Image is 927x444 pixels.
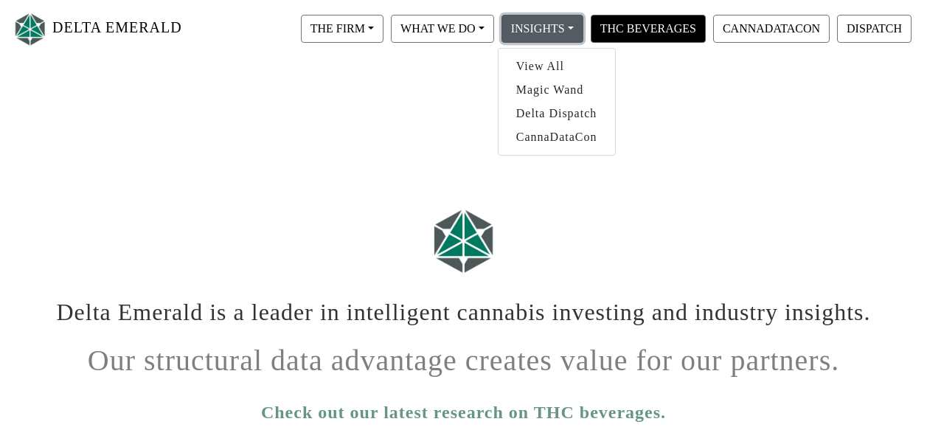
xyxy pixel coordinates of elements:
a: DISPATCH [833,21,915,34]
a: THC BEVERAGES [587,21,709,34]
a: DELTA EMERALD [12,6,182,52]
button: THC BEVERAGES [591,15,706,43]
button: DISPATCH [837,15,912,43]
a: CANNADATACON [709,21,833,34]
a: View All [499,55,615,78]
h1: Our structural data advantage creates value for our partners. [55,332,873,378]
button: INSIGHTS [501,15,583,43]
a: Check out our latest research on THC beverages. [261,399,666,426]
img: Logo [12,10,49,49]
img: Logo [427,202,501,280]
button: WHAT WE DO [391,15,494,43]
h1: Delta Emerald is a leader in intelligent cannabis investing and industry insights. [55,287,873,326]
a: CannaDataCon [499,125,615,149]
div: THE FIRM [498,48,616,156]
button: CANNADATACON [713,15,830,43]
a: Delta Dispatch [499,102,615,125]
a: Magic Wand [499,78,615,102]
button: THE FIRM [301,15,383,43]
